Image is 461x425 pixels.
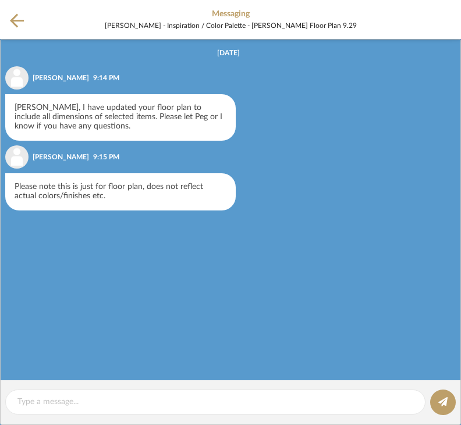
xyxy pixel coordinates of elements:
[105,22,357,30] span: [PERSON_NAME] - Inspiration / Color Palette - [PERSON_NAME] Floor Plan 9.29
[5,145,29,169] img: user_avatar.png
[212,9,250,19] span: Messaging
[5,173,236,210] div: Please note this is just for floor plan, does not reflect actual colors/finishes etc.
[93,73,119,83] div: 9:14 PM
[5,66,29,90] img: user_avatar.png
[217,49,240,57] div: [DATE]
[33,152,89,162] div: [PERSON_NAME]
[33,73,89,83] div: [PERSON_NAME]
[93,152,119,162] div: 9:15 PM
[5,94,236,141] div: [PERSON_NAME], I have updated your floor plan to include all dimensions of selected items. Please...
